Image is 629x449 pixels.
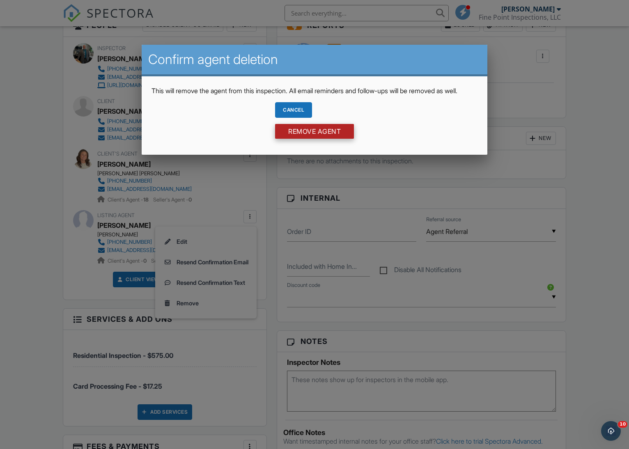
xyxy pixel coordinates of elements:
[148,51,481,68] h2: Confirm agent deletion
[275,124,354,139] input: Remove Agent
[152,86,478,95] p: This will remove the agent from this inspection. All email reminders and follow-ups will be remov...
[601,421,621,441] iframe: Intercom live chat
[275,102,312,118] div: Cancel
[618,421,627,428] span: 10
